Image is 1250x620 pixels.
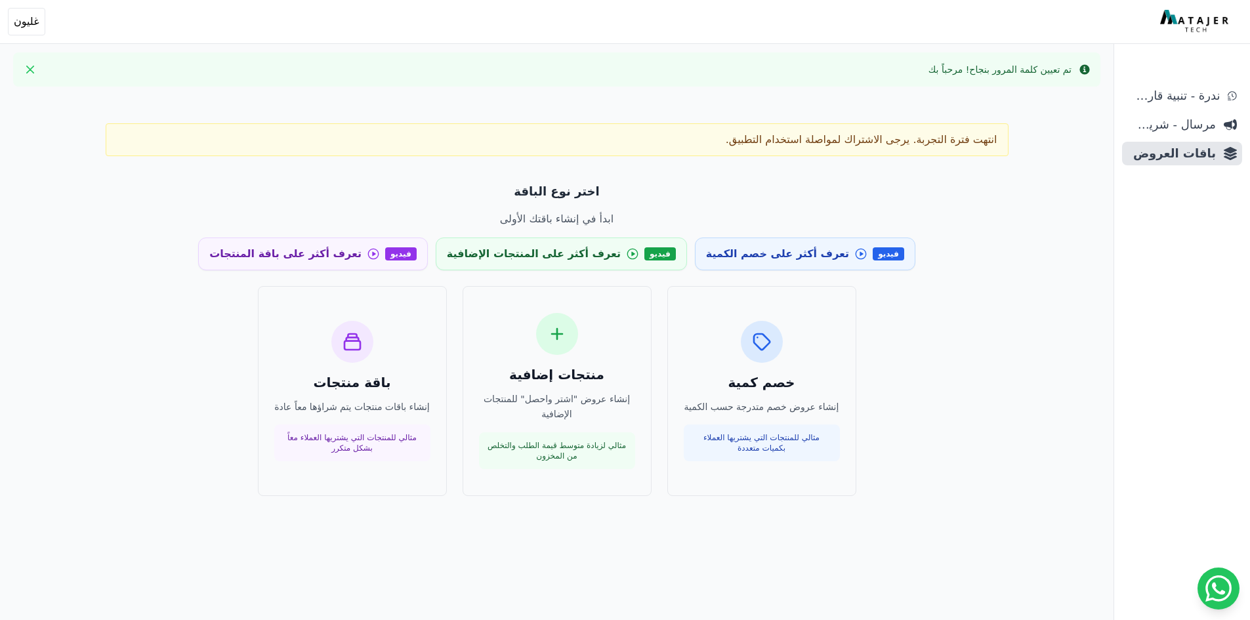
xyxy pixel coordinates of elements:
p: مثالي للمنتجات التي يشتريها العملاء معاً بشكل متكرر [282,432,423,453]
button: غليون [8,8,45,35]
img: MatajerTech Logo [1160,10,1232,33]
span: فيديو [873,247,904,260]
h3: منتجات إضافية [479,365,635,384]
p: اختر نوع الباقة [121,182,993,201]
div: تم تعيين كلمة المرور بنجاح! مرحباً بك [928,63,1072,76]
span: تعرف أكثر على باقة المنتجات [209,246,362,262]
p: مثالي لزيادة متوسط قيمة الطلب والتخلص من المخزون [487,440,627,461]
p: إنشاء باقات منتجات يتم شراؤها معاً عادة [274,400,430,415]
button: Close [20,59,41,80]
span: فيديو [644,247,676,260]
p: إنشاء عروض خصم متدرجة حسب الكمية [684,400,840,415]
p: إنشاء عروض "اشتر واحصل" للمنتجات الإضافية [479,392,635,422]
span: ندرة - تنبية قارب علي النفاذ [1127,87,1220,105]
a: فيديو تعرف أكثر على باقة المنتجات [198,238,428,270]
span: مرسال - شريط دعاية [1127,115,1216,134]
span: باقات العروض [1127,144,1216,163]
span: فيديو [385,247,417,260]
div: انتهت فترة التجربة. يرجى الاشتراك لمواصلة استخدام التطبيق. [106,123,1009,156]
h3: خصم كمية [684,373,840,392]
a: فيديو تعرف أكثر على المنتجات الإضافية [436,238,687,270]
span: تعرف أكثر على المنتجات الإضافية [447,246,621,262]
p: مثالي للمنتجات التي يشتريها العملاء بكميات متعددة [692,432,832,453]
span: تعرف أكثر على خصم الكمية [706,246,849,262]
a: فيديو تعرف أكثر على خصم الكمية [695,238,915,270]
span: غليون [14,14,39,30]
h3: باقة منتجات [274,373,430,392]
p: ابدأ في إنشاء باقتك الأولى [121,211,993,227]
